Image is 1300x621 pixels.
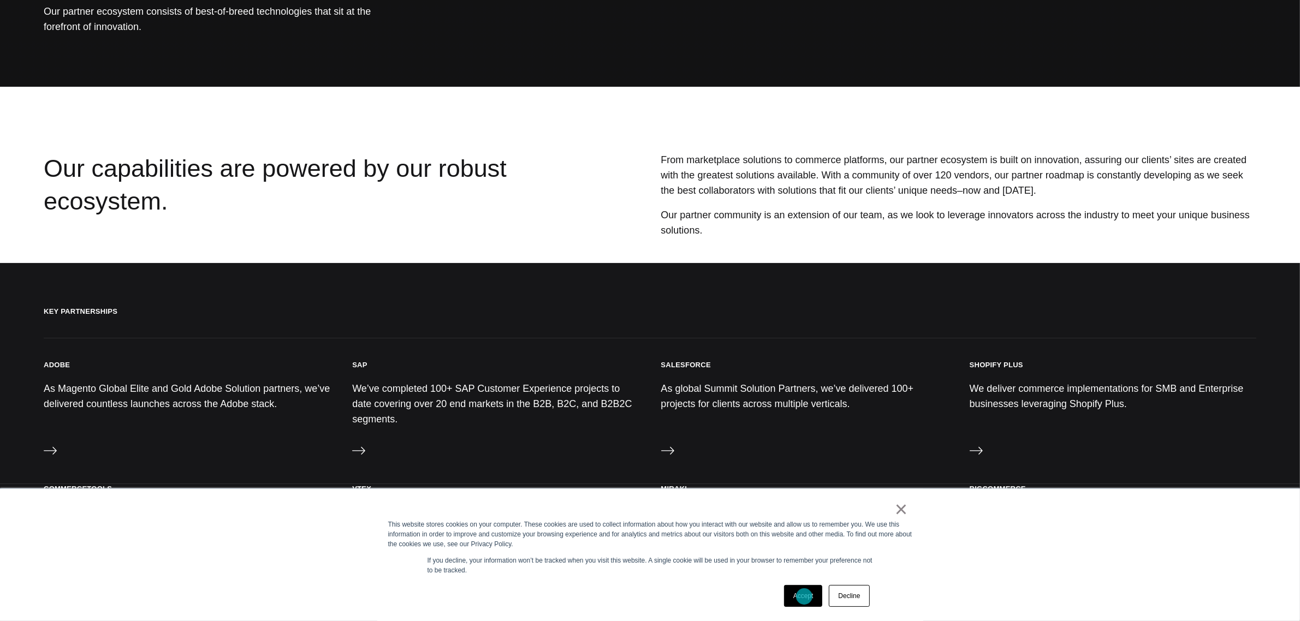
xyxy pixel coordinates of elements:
[661,484,690,493] h3: Mirakl
[970,360,1023,369] h3: Shopify Plus
[44,360,70,369] h3: Adobe
[970,484,1026,493] h3: BigCommerce
[661,152,1256,199] p: From marketplace solutions to commerce platforms, our partner ecosystem is built on innovation, a...
[44,381,330,411] p: As Magento Global Elite and Gold Adobe Solution partners, we’ve delivered countless launches acro...
[44,152,536,241] div: Our capabilities are powered by our robust ecosystem.
[352,381,639,427] p: We’ve completed 100+ SAP Customer Experience projects to date covering over 20 end markets in the...
[784,585,823,607] a: Accept
[661,207,1256,238] p: Our partner community is an extension of our team, as we look to leverage innovators across the i...
[352,360,367,369] h3: SAP
[895,504,908,514] a: ×
[970,381,1256,411] p: We deliver commerce implementations for SMB and Enterprise businesses leveraging Shopify Plus.
[428,556,873,575] p: If you decline, your information won’t be tracked when you visit this website. A single cookie wi...
[829,585,869,607] a: Decline
[388,520,912,549] div: This website stores cookies on your computer. These cookies are used to collect information about...
[352,484,371,493] h3: VTEX
[661,360,711,369] h3: Salesforce
[661,381,948,411] p: As global Summit Solution Partners, we’ve delivered 100+ projects for clients across multiple ver...
[44,307,1256,338] h2: Key Partnerships
[44,484,112,493] h3: commercetools
[44,4,371,34] h1: Our partner ecosystem consists of best-of-breed technologies that sit at the forefront of innovat...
